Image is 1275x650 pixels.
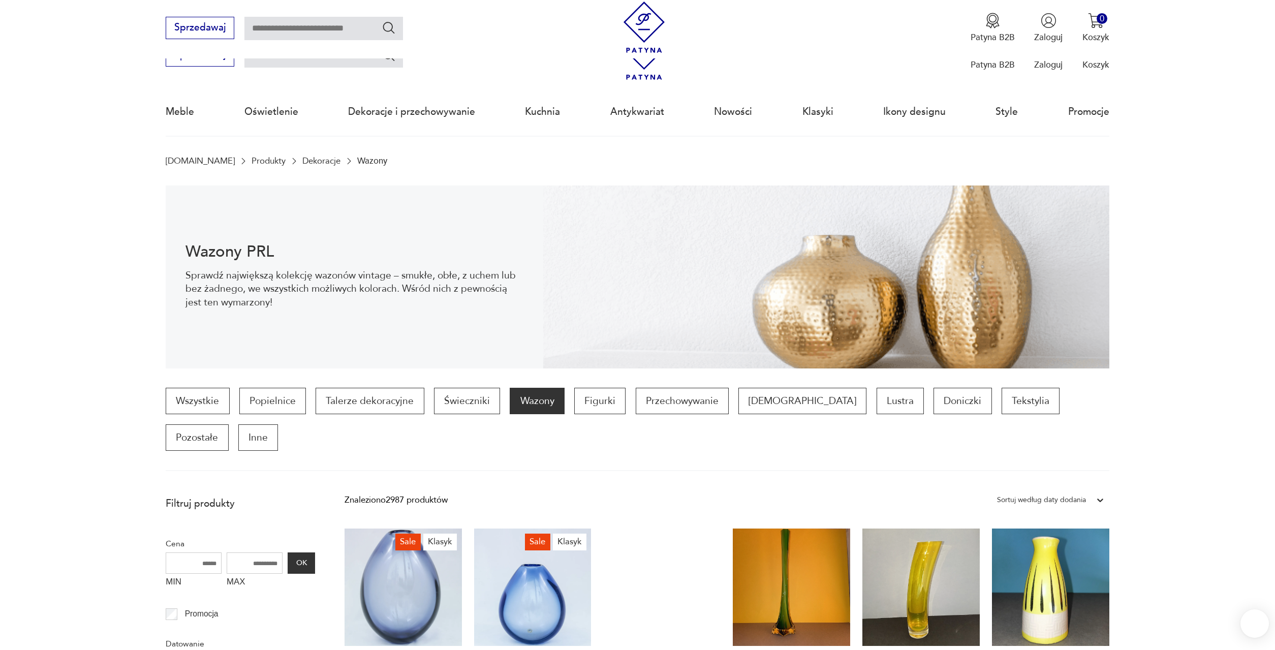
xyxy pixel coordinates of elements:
[382,48,396,63] button: Szukaj
[971,59,1015,71] p: Patyna B2B
[714,88,752,135] a: Nowości
[288,552,315,574] button: OK
[738,388,866,414] a: [DEMOGRAPHIC_DATA]
[166,156,235,166] a: [DOMAIN_NAME]
[1041,13,1056,28] img: Ikonka użytkownika
[238,424,278,451] a: Inne
[934,388,991,414] a: Doniczki
[971,13,1015,43] a: Ikona medaluPatyna B2B
[227,574,283,593] label: MAX
[434,388,500,414] a: Świeczniki
[185,607,219,621] p: Promocja
[185,269,524,309] p: Sprawdź największą kolekcję wazonów vintage – smukłe, obłe, z uchem lub bez żadnego, we wszystkic...
[802,88,833,135] a: Klasyki
[610,88,664,135] a: Antykwariat
[166,24,234,33] a: Sprzedawaj
[574,388,626,414] a: Figurki
[525,88,560,135] a: Kuchnia
[345,493,448,507] div: Znaleziono 2987 produktów
[877,388,924,414] a: Lustra
[1034,32,1063,43] p: Zaloguj
[166,537,315,550] p: Cena
[166,17,234,39] button: Sprzedawaj
[971,13,1015,43] button: Patyna B2B
[357,156,387,166] p: Wazony
[636,388,729,414] a: Przechowywanie
[618,2,670,53] img: Patyna - sklep z meblami i dekoracjami vintage
[997,493,1086,507] div: Sortuj według daty dodania
[1088,13,1104,28] img: Ikona koszyka
[302,156,340,166] a: Dekoracje
[166,52,234,60] a: Sprzedawaj
[185,244,524,259] h1: Wazony PRL
[996,88,1018,135] a: Style
[1097,13,1107,24] div: 0
[166,497,315,510] p: Filtruj produkty
[316,388,424,414] a: Talerze dekoracyjne
[166,574,222,593] label: MIN
[1082,13,1109,43] button: 0Koszyk
[166,88,194,135] a: Meble
[166,424,228,451] a: Pozostałe
[166,388,229,414] a: Wszystkie
[1034,13,1063,43] button: Zaloguj
[239,388,306,414] a: Popielnice
[1082,32,1109,43] p: Koszyk
[1082,59,1109,71] p: Koszyk
[1002,388,1060,414] a: Tekstylia
[1068,88,1109,135] a: Promocje
[1240,609,1269,638] iframe: Smartsupp widget button
[348,88,475,135] a: Dekoracje i przechowywanie
[244,88,298,135] a: Oświetlenie
[510,388,564,414] a: Wazony
[971,32,1015,43] p: Patyna B2B
[1034,59,1063,71] p: Zaloguj
[883,88,946,135] a: Ikony designu
[252,156,286,166] a: Produkty
[382,20,396,35] button: Szukaj
[985,13,1001,28] img: Ikona medalu
[543,185,1109,368] img: Wazony vintage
